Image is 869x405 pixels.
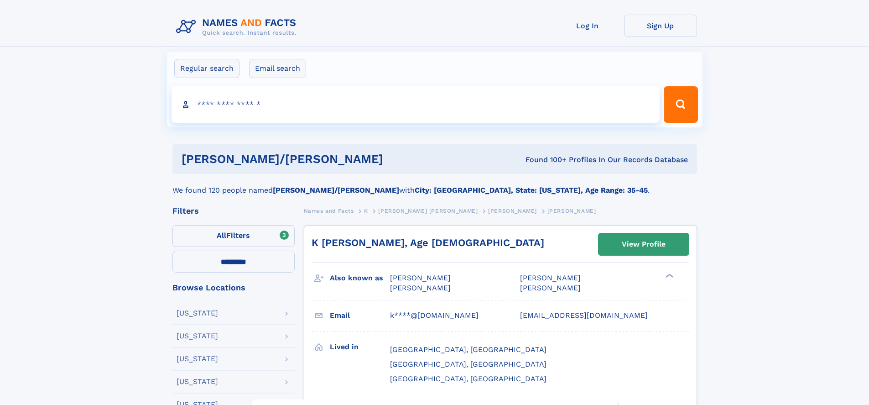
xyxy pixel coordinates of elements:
a: [PERSON_NAME] [PERSON_NAME] [378,205,478,216]
h1: [PERSON_NAME]/[PERSON_NAME] [182,153,454,165]
span: [EMAIL_ADDRESS][DOMAIN_NAME] [520,311,648,320]
div: [US_STATE] [177,378,218,385]
div: Browse Locations [172,284,295,292]
h3: Lived in [330,339,390,355]
span: All [217,231,226,240]
span: [PERSON_NAME] [520,274,581,282]
span: [PERSON_NAME] [PERSON_NAME] [378,208,478,214]
a: [PERSON_NAME] [488,205,537,216]
div: ❯ [663,273,674,279]
span: [PERSON_NAME] [520,284,581,292]
span: [PERSON_NAME] [547,208,596,214]
label: Regular search [174,59,239,78]
div: View Profile [622,234,666,255]
a: K [PERSON_NAME], Age [DEMOGRAPHIC_DATA] [312,237,544,248]
a: View Profile [598,233,689,255]
a: K [364,205,368,216]
a: Names and Facts [304,205,354,216]
div: [US_STATE] [177,310,218,317]
span: [PERSON_NAME] [390,274,451,282]
div: Filters [172,207,295,215]
span: [PERSON_NAME] [390,284,451,292]
span: [GEOGRAPHIC_DATA], [GEOGRAPHIC_DATA] [390,345,546,354]
div: [US_STATE] [177,355,218,363]
div: We found 120 people named with . [172,174,697,196]
div: Found 100+ Profiles In Our Records Database [454,155,688,165]
b: City: [GEOGRAPHIC_DATA], State: [US_STATE], Age Range: 35-45 [415,186,648,195]
b: [PERSON_NAME]/[PERSON_NAME] [273,186,399,195]
span: [GEOGRAPHIC_DATA], [GEOGRAPHIC_DATA] [390,374,546,383]
label: Email search [249,59,306,78]
input: search input [172,86,660,123]
label: Filters [172,225,295,247]
a: Sign Up [624,15,697,37]
img: Logo Names and Facts [172,15,304,39]
div: [US_STATE] [177,332,218,340]
span: [GEOGRAPHIC_DATA], [GEOGRAPHIC_DATA] [390,360,546,368]
a: Log In [551,15,624,37]
h3: Email [330,308,390,323]
span: [PERSON_NAME] [488,208,537,214]
h3: Also known as [330,270,390,286]
span: K [364,208,368,214]
button: Search Button [664,86,697,123]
